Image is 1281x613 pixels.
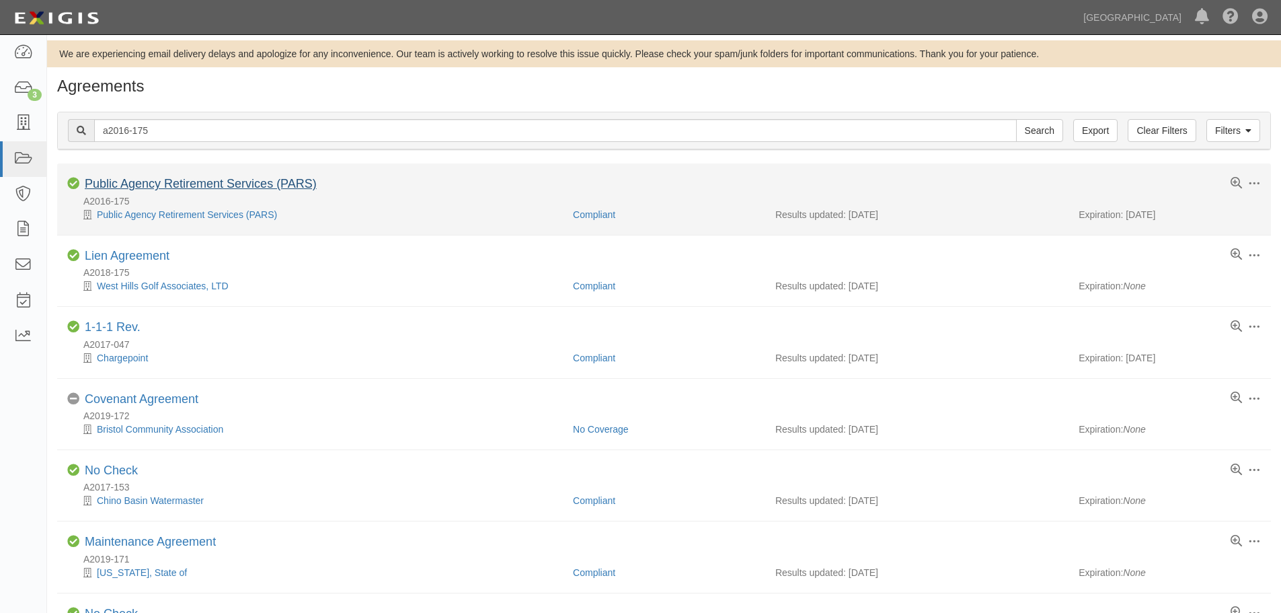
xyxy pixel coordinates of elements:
a: Covenant Agreement [85,392,198,406]
div: A2017-047 [67,338,1271,351]
a: Lien Agreement [85,249,169,262]
a: Compliant [573,353,615,363]
a: View results summary [1231,178,1242,190]
a: Chargepoint [97,353,148,363]
h1: Agreements [57,77,1271,95]
a: Bristol Community Association [97,424,223,435]
a: Public Agency Retirement Services (PARS) [85,177,317,190]
div: Bristol Community Association [67,423,563,436]
i: Compliant [67,178,79,190]
a: [US_STATE], State of [97,567,187,578]
div: Public Agency Retirement Services (PARS) [67,208,563,221]
div: Results updated: [DATE] [775,208,1058,221]
div: Chino Basin Watermaster [67,494,563,507]
i: Compliant [67,250,79,262]
i: Help Center - Complianz [1222,9,1239,26]
i: Compliant [67,464,79,476]
a: Compliant [573,567,615,578]
a: 1-1-1 Rev. [85,320,141,334]
a: View results summary [1231,392,1242,404]
a: View results summary [1231,464,1242,476]
a: View results summary [1231,249,1242,261]
a: Chino Basin Watermaster [97,495,204,506]
div: Results updated: [DATE] [775,351,1058,365]
div: Expiration: [DATE] [1079,208,1261,221]
div: A2019-171 [67,552,1271,566]
i: Compliant [67,321,79,333]
img: logo-5460c22ac91f19d4615b14bd174203de0afe785f0fc80cf4dbbc73dc1793850b.png [10,6,103,30]
div: Results updated: [DATE] [775,423,1058,436]
a: Compliant [573,281,615,291]
div: A2018-175 [67,266,1271,279]
a: [GEOGRAPHIC_DATA] [1077,4,1188,31]
div: Results updated: [DATE] [775,566,1058,579]
div: Covenant Agreement [85,392,198,407]
a: Filters [1206,119,1260,142]
div: No Check [85,464,138,478]
a: No Check [85,464,138,477]
em: None [1123,424,1145,435]
div: Expiration: [1079,494,1261,507]
div: A2019-172 [67,409,1271,423]
a: Public Agency Retirement Services (PARS) [97,209,277,220]
div: Maintenance Agreement [85,535,216,550]
em: None [1123,495,1145,506]
div: A2016-175 [67,194,1271,208]
div: Lien Agreement [85,249,169,264]
div: Expiration: [1079,423,1261,436]
em: None [1123,567,1145,578]
div: We are experiencing email delivery delays and apologize for any inconvenience. Our team is active... [47,47,1281,61]
a: View results summary [1231,321,1242,333]
div: 1-1-1 Rev. [85,320,141,335]
div: Results updated: [DATE] [775,494,1058,507]
a: Export [1073,119,1118,142]
i: Compliant [67,536,79,548]
div: Expiration: [DATE] [1079,351,1261,365]
div: California, State of [67,566,563,579]
a: Compliant [573,495,615,506]
div: A2017-153 [67,480,1271,494]
a: West Hills Golf Associates, LTD [97,281,229,291]
a: Maintenance Agreement [85,535,216,548]
div: Chargepoint [67,351,563,365]
em: None [1123,281,1145,291]
div: West Hills Golf Associates, LTD [67,279,563,293]
i: No Coverage [67,393,79,405]
a: Compliant [573,209,615,220]
div: Public Agency Retirement Services (PARS) [85,177,317,192]
a: No Coverage [573,424,629,435]
a: View results summary [1231,536,1242,548]
input: Search [1016,119,1063,142]
input: Search [94,119,1017,142]
div: 3 [28,89,42,101]
div: Results updated: [DATE] [775,279,1058,293]
div: Expiration: [1079,279,1261,293]
div: Expiration: [1079,566,1261,579]
a: Clear Filters [1128,119,1196,142]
